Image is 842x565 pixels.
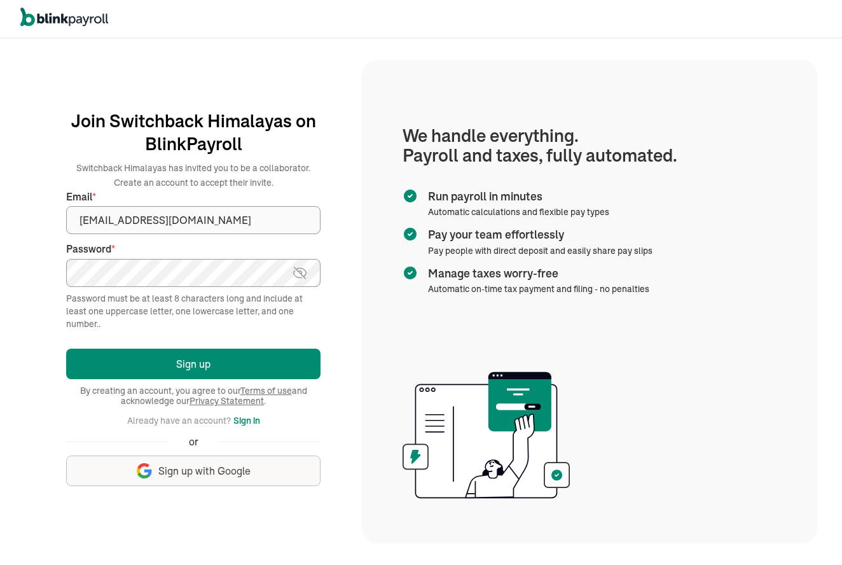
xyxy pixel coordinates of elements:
[190,395,264,407] a: Privacy Statement
[428,206,609,218] span: Automatic calculations and flexible pay types
[428,245,652,256] span: Pay people with direct deposit and easily share pay slips
[189,435,198,449] span: or
[428,188,604,205] span: Run payroll in minutes
[428,283,649,295] span: Automatic on-time tax payment and filing - no penalties
[76,162,310,188] span: Switchback Himalayas has invited you to be a collaborator. Create an account to accept their invite.
[20,8,108,27] img: logo
[66,206,321,234] input: Your email address
[403,188,418,204] img: checkmark
[66,386,321,406] span: By creating an account, you agree to our and acknowledge our .
[233,413,260,428] button: Sign in
[428,227,647,243] span: Pay your team effortlessly
[66,242,321,256] label: Password
[66,349,321,379] button: Sign up
[292,265,308,281] img: eye
[66,109,321,155] h1: Join Switchback Himalayas on BlinkPayroll
[403,126,776,165] h1: We handle everything. Payroll and taxes, fully automated.
[66,292,321,330] div: Password must be at least 8 characters long and include at least one uppercase letter, one lowerc...
[66,190,321,204] label: Email
[127,415,231,426] span: Already have an account?
[403,265,418,281] img: checkmark
[66,456,321,486] button: Sign up with Google
[240,385,292,396] a: Terms of use
[403,368,570,503] img: illustration
[137,463,152,478] img: google
[403,227,418,242] img: checkmark
[428,265,644,282] span: Manage taxes worry-free
[158,464,251,478] span: Sign up with Google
